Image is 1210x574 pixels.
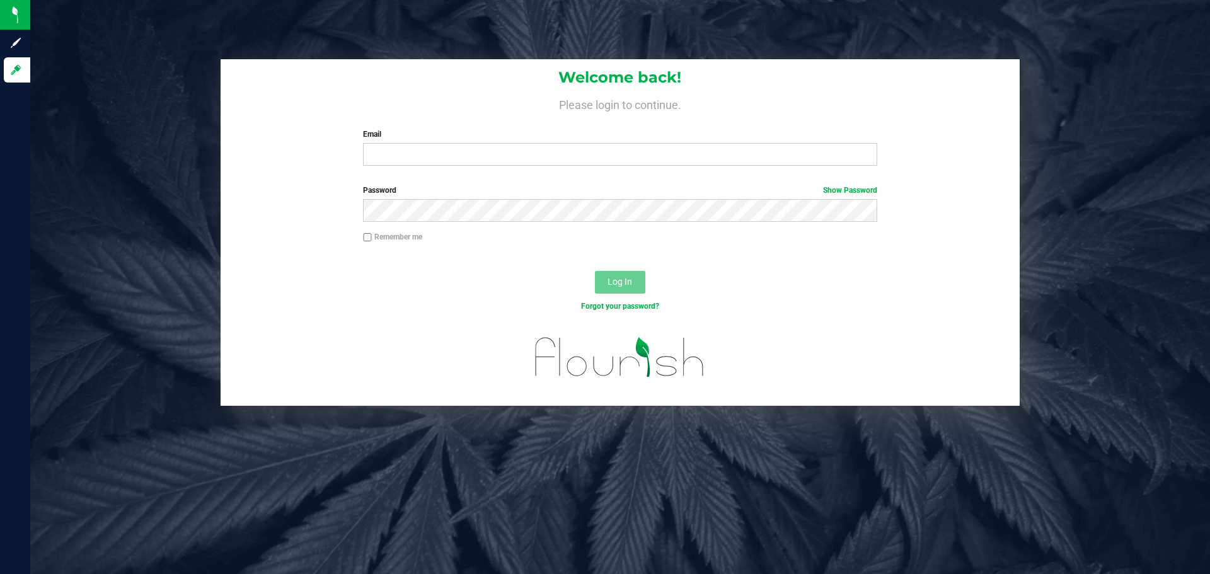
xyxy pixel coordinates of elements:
[823,186,877,195] a: Show Password
[221,96,1020,111] h4: Please login to continue.
[363,186,396,195] span: Password
[9,37,22,49] inline-svg: Sign up
[520,325,720,389] img: flourish_logo.svg
[608,277,632,287] span: Log In
[595,271,645,294] button: Log In
[221,69,1020,86] h1: Welcome back!
[363,233,372,242] input: Remember me
[581,302,659,311] a: Forgot your password?
[363,129,877,140] label: Email
[363,231,422,243] label: Remember me
[9,64,22,76] inline-svg: Log in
